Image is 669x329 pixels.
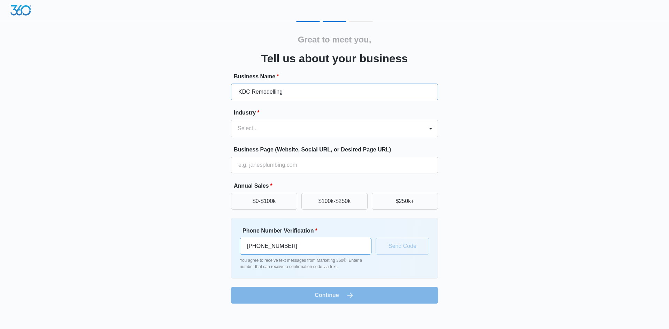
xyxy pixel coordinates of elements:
label: Annual Sales [234,182,441,190]
input: e.g. janesplumbing.com [231,157,438,173]
button: $0-$100k [231,193,297,210]
button: $250k+ [372,193,438,210]
h3: Tell us about your business [261,50,408,67]
label: Business Name [234,72,441,81]
button: $100k-$250k [301,193,368,210]
input: e.g. Jane's Plumbing [231,84,438,100]
label: Business Page (Website, Social URL, or Desired Page URL) [234,146,441,154]
p: You agree to receive text messages from Marketing 360®. Enter a number that can receive a confirm... [240,257,371,270]
h2: Great to meet you, [298,33,371,46]
input: Ex. +1-555-555-5555 [240,238,371,254]
label: Phone Number Verification [243,227,374,235]
label: Industry [234,109,441,117]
